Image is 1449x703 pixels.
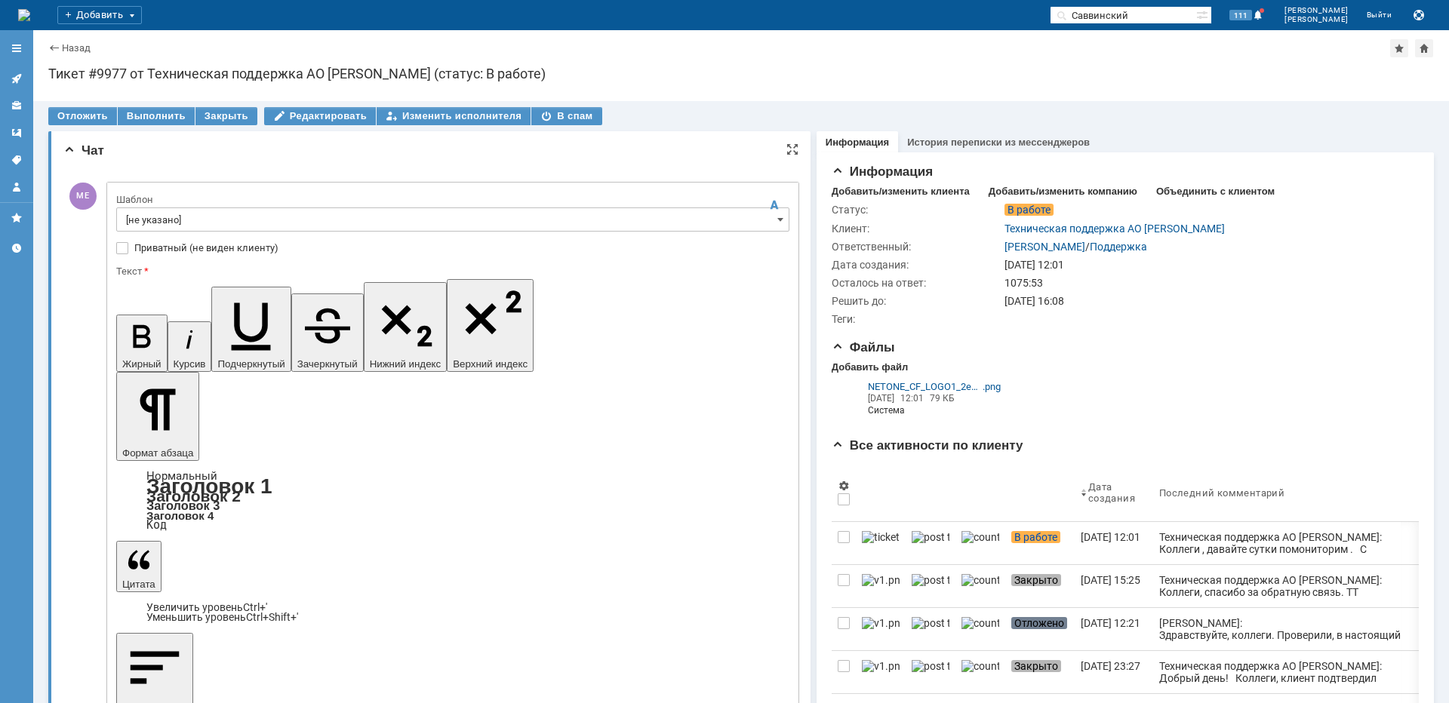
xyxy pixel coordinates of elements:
[912,617,949,629] img: post ticket.png
[122,579,155,590] span: Цитата
[146,509,214,522] a: Заголовок 4
[832,186,970,198] div: Добавить/изменить клиента
[1156,186,1275,198] div: Объединить с клиентом
[146,518,167,532] a: Код
[1075,608,1153,650] a: [DATE] 12:21
[1005,522,1075,564] a: В работе
[291,545,498,558] a: [EMAIL_ADDRESS][DOMAIN_NAME]
[1004,295,1064,307] span: [DATE] 16:08
[1153,608,1417,650] a: [PERSON_NAME]: Здравствуйте, коллеги. Проверили, в настоящий момент канал работает штатно. На зап...
[62,42,91,54] a: Назад
[146,601,267,613] a: Increase
[122,358,162,370] span: Жирный
[786,143,798,155] div: На всю страницу
[5,94,29,118] a: Клиенты
[862,574,900,586] img: v1.png
[1284,6,1349,15] span: [PERSON_NAME]
[48,66,1434,81] div: Тикет #9977 от Техническая поддержка АО [PERSON_NAME] (статус: В работе)
[1090,241,1147,253] a: Поддержка
[116,315,168,372] button: Жирный
[912,660,949,672] img: post ticket.png
[1004,277,1410,289] div: 1075:53
[832,223,1001,235] div: Клиент:
[983,381,1001,392] span: .png
[1004,204,1054,216] span: В работе
[955,651,1005,693] a: counter.png
[912,531,949,543] img: post ticket.png
[291,293,364,372] button: Зачеркнутый
[1284,15,1349,24] span: [PERSON_NAME]
[31,378,141,390] span: +7 [PHONE_NUMBER]
[832,277,1001,289] div: Осталось на ответ:
[1415,39,1433,57] div: Сделать домашней страницей
[955,522,1005,564] a: counter.png
[856,608,906,650] a: v1.png
[1159,617,1411,689] div: [PERSON_NAME]: Здравствуйте, коллеги. Проверили, в настоящий момент канал работает штатно. На зап...
[243,601,267,613] span: Ctrl+'
[1075,464,1153,522] th: Дата создания
[832,164,933,179] span: Информация
[1153,522,1417,564] a: Техническая поддержка АО [PERSON_NAME]: Коллеги , давайте сутки помониторим . С уважением, Технич...
[130,65,152,78] span: vlan
[832,204,1001,216] div: Статус:
[130,92,152,105] span: vlan
[370,358,441,370] span: Нижний индекс
[31,388,115,401] span: [DOMAIN_NAME]
[168,321,212,372] button: Курсив
[1410,6,1428,24] button: Сохранить лог
[31,357,155,369] span: Отдел эксплуатации сети
[906,651,955,693] a: post ticket.png
[906,565,955,607] a: post ticket.png
[862,531,900,543] img: ticket_notification.png
[1005,565,1075,607] a: Закрыто
[1075,522,1153,564] a: [DATE] 12:01
[174,358,206,370] span: Курсив
[122,447,193,459] span: Формат абзаца
[1153,651,1417,693] a: Техническая поддержка АО [PERSON_NAME]: Добрый день! Коллеги, клиент подтвердил закрытие заявки, ...
[832,438,1023,453] span: Все активности по клиенту
[826,137,889,148] a: Информация
[116,195,786,204] div: Шаблон
[116,471,789,530] div: Формат абзаца
[1081,531,1140,543] div: [DATE] 12:01
[146,469,217,483] a: Нормальный
[832,313,1001,325] div: Теги:
[900,393,924,404] span: 12:01
[868,404,1001,416] i: Система
[912,574,949,586] img: post ticket.png
[1005,651,1075,693] a: Закрыто
[5,121,29,145] a: Шаблоны комментариев
[832,241,1001,253] div: Ответственный:
[246,611,298,623] span: Ctrl+Shift+'
[862,660,900,672] img: v1.png
[1005,608,1075,650] a: Отложено
[838,480,850,492] span: Настройки
[1004,241,1085,253] a: [PERSON_NAME]
[856,565,906,607] a: v1.png
[31,338,436,419] div: ---
[1159,487,1284,499] div: Последний комментарий
[5,175,29,199] a: Мой профиль
[1004,259,1410,271] div: [DATE] 12:01
[31,242,436,262] div: Здравствуйте, коллеги. Проверили, каналы работают штатно, видим маки в обе стороны.
[826,375,1007,423] div: Из почтовой переписки
[297,358,358,370] span: Зачеркнутый
[133,518,340,531] a: [EMAIL_ADDRESS][DOMAIN_NAME]
[765,196,783,214] span: Скрыть панель инструментов
[116,266,786,276] div: Текст
[1075,651,1153,693] a: [DATE] 23:27
[1229,10,1252,20] span: 111
[291,532,498,545] a: [EMAIL_ADDRESS][DOMAIN_NAME]
[868,381,983,392] span: NETONE_CF_LOGO1_2e6ddea7-47cc-4250-95a6-7fc7cd1d69d1
[49,628,358,653] span: Здравствуйте, коллеги. Проверили, каналы работают штатно, видим маки в обе стороны.
[1004,241,1147,253] div: /
[955,608,1005,650] a: counter.png
[1075,565,1153,607] a: [DATE] 15:25
[5,66,29,91] a: Активности
[1153,565,1417,607] a: Техническая поддержка АО [PERSON_NAME]: Коллеги, спасибо за обратную связь. ТТ закрываем. С уваже...
[961,617,999,629] img: counter.png
[868,381,1001,392] a: NETONE_CF_LOGO1_2e6ddea7-47cc-4250-95a6-7fc7cd1d69d1.png
[1011,617,1067,629] span: Отложено
[832,259,1001,271] div: Дата создания:
[211,287,291,372] button: Подчеркнутый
